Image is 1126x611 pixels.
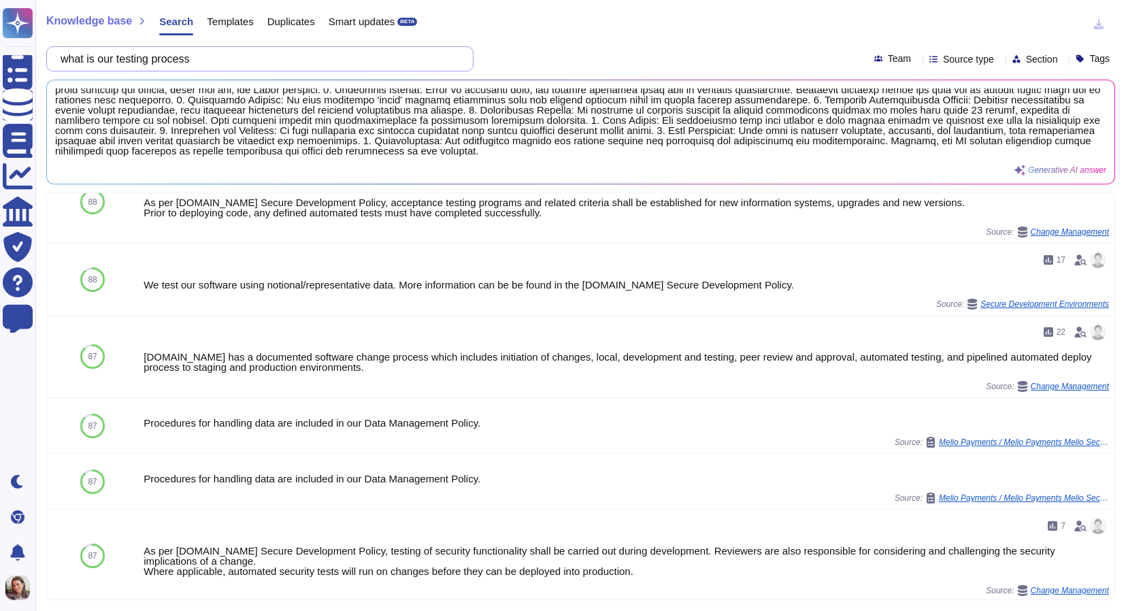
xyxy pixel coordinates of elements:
span: Source: [936,299,1109,310]
span: Smart updates [329,16,395,27]
span: 87 [88,422,97,430]
span: Section [1026,54,1058,64]
img: user [1090,252,1106,268]
span: Secure Development Environments [980,300,1109,308]
span: Source: [986,585,1109,596]
span: Duplicates [267,16,315,27]
span: Change Management [1031,382,1109,391]
span: Source: [986,227,1109,237]
span: Change Management [1031,587,1109,595]
span: Source: [895,437,1109,448]
span: Templates [207,16,253,27]
div: [DOMAIN_NAME] has a documented software change process which includes initiation of changes, loca... [144,352,1109,372]
img: user [1090,324,1106,340]
div: We test our software using notional/representative data. More information can be be found in the ... [144,280,1109,290]
span: Search [159,16,193,27]
span: Lor ipsumdo sitamet co adipiscing eli seddoeiusmodt, incididu utla-etdolor magnaali enimadmi veni... [55,88,1106,156]
span: Generative AI answer [1028,166,1106,174]
div: BETA [397,18,417,26]
span: Source: [986,381,1109,392]
div: As per [DOMAIN_NAME] Secure Development Policy, acceptance testing programs and related criteria ... [144,197,1109,218]
img: user [5,576,30,600]
span: 22 [1057,328,1065,336]
div: As per [DOMAIN_NAME] Secure Development Policy, testing of security functionality shall be carrie... [144,546,1109,576]
span: Source: [895,493,1109,503]
button: user [3,573,39,603]
span: 88 [88,198,97,206]
span: Source type [943,54,994,64]
div: Procedures for handling data are included in our Data Management Policy. [144,418,1109,428]
span: 87 [88,478,97,486]
span: 88 [88,276,97,284]
span: Melio Payments / Melio Payments Melio Security Questionnaire 2025 New [939,494,1109,502]
span: Tags [1089,54,1110,63]
input: Search a question or template... [54,47,459,71]
span: Knowledge base [46,16,132,27]
span: 7 [1061,522,1065,530]
span: Melio Payments / Melio Payments Melio Security Questionnaire 2025 New [939,438,1109,446]
span: Change Management [1031,228,1109,236]
span: 87 [88,352,97,361]
span: 87 [88,552,97,560]
img: user [1090,518,1106,534]
span: Team [888,54,911,63]
div: Procedures for handling data are included in our Data Management Policy. [144,474,1109,484]
span: 17 [1057,256,1065,264]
